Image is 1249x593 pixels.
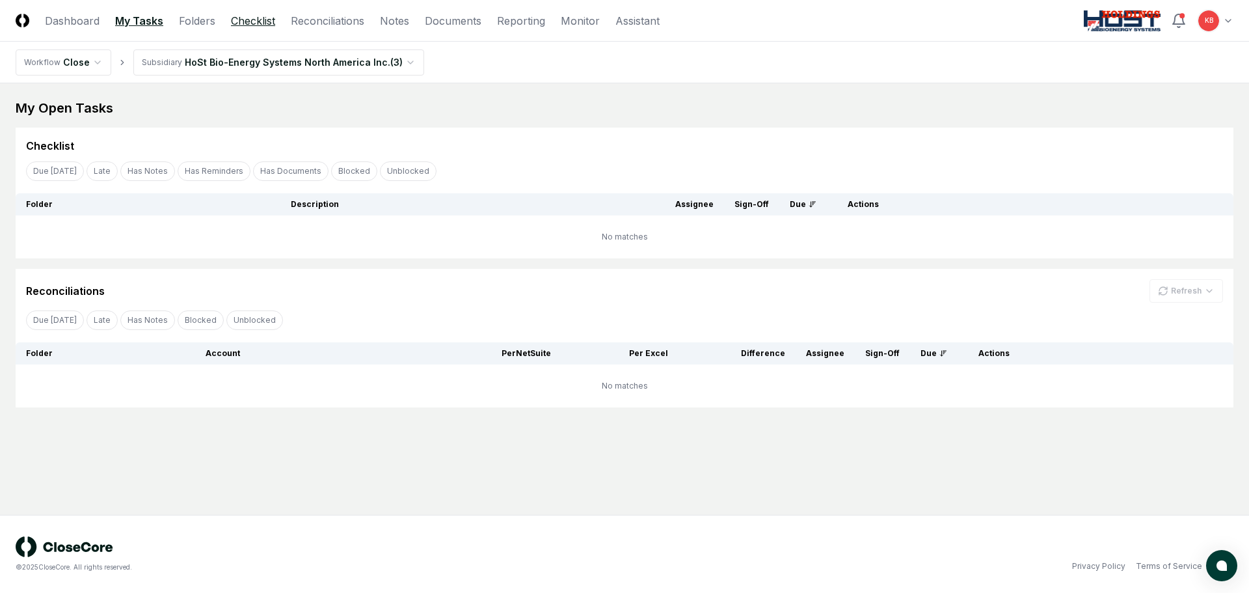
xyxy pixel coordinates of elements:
th: Per Excel [561,342,678,365]
div: Due [920,348,947,359]
a: Monitor [561,13,600,29]
th: Assignee [665,193,724,215]
button: Has Documents [253,161,329,181]
td: No matches [16,365,1233,407]
button: Due Today [26,161,84,181]
button: Due Today [26,310,84,330]
div: Actions [968,348,1223,359]
button: Late [87,161,118,181]
a: Checklist [231,13,275,29]
a: Privacy Policy [1072,560,1125,572]
div: Due [790,199,816,210]
a: Reporting [497,13,545,29]
img: Logo [16,14,29,27]
button: KB [1197,9,1220,33]
button: atlas-launcher [1206,550,1237,581]
th: Difference [678,342,796,365]
th: Sign-Off [724,193,779,215]
img: Host NA Holdings logo [1084,10,1161,31]
a: My Tasks [115,13,163,29]
div: Account [206,348,433,359]
img: logo [16,536,113,557]
td: No matches [16,215,1233,258]
th: Folder [16,342,195,365]
button: Blocked [178,310,224,330]
div: Checklist [26,138,74,154]
th: Folder [16,193,280,215]
span: KB [1205,16,1213,25]
button: Blocked [331,161,377,181]
button: Has Notes [120,310,175,330]
nav: breadcrumb [16,49,424,76]
a: Notes [380,13,409,29]
div: Subsidiary [142,57,182,68]
button: Has Reminders [178,161,250,181]
button: Unblocked [226,310,283,330]
button: Late [87,310,118,330]
div: Workflow [24,57,60,68]
button: Unblocked [380,161,436,181]
a: Documents [425,13,481,29]
a: Terms of Service [1136,560,1202,572]
th: Per NetSuite [444,342,561,365]
a: Reconciliations [291,13,364,29]
a: Folders [179,13,215,29]
div: My Open Tasks [16,99,1233,117]
div: Actions [837,199,1223,210]
th: Sign-Off [855,342,910,365]
button: Has Notes [120,161,175,181]
th: Description [280,193,665,215]
div: Reconciliations [26,283,105,299]
div: © 2025 CloseCore. All rights reserved. [16,562,624,572]
th: Assignee [796,342,855,365]
a: Assistant [615,13,660,29]
a: Dashboard [45,13,100,29]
